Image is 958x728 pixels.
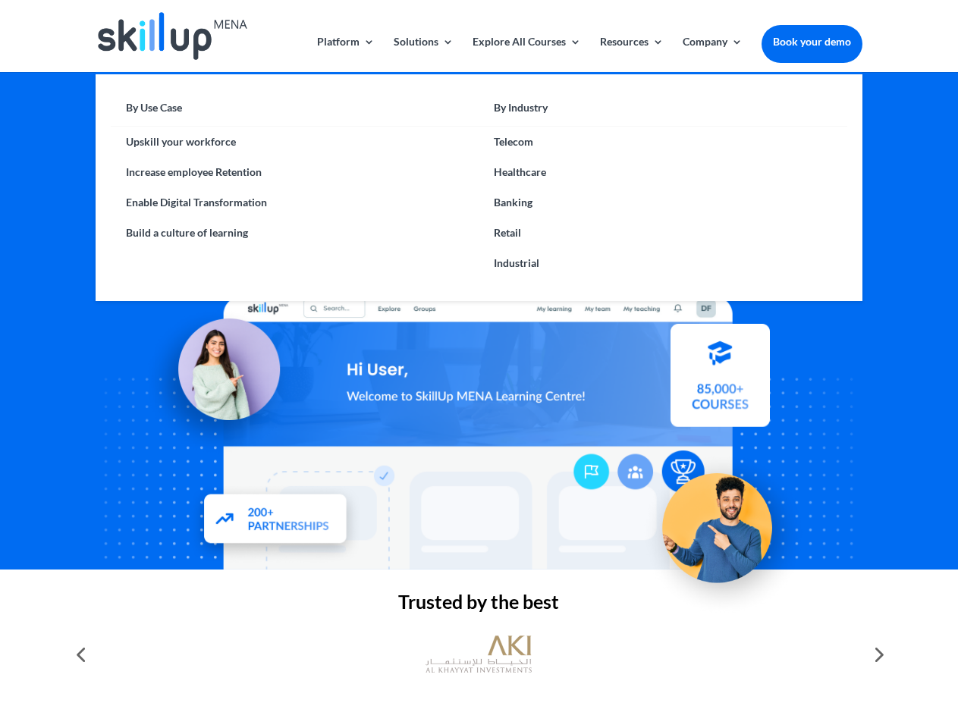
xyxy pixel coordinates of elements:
[705,564,958,728] iframe: Chat Widget
[111,218,479,248] a: Build a culture of learning
[479,157,846,187] a: Healthcare
[111,127,479,157] a: Upskill your workforce
[188,479,364,562] img: Partners - SkillUp Mena
[111,157,479,187] a: Increase employee Retention
[600,36,664,72] a: Resources
[111,97,479,127] a: By Use Case
[479,218,846,248] a: Retail
[671,330,770,433] img: Courses library - SkillUp MENA
[473,36,581,72] a: Explore All Courses
[479,97,846,127] a: By Industry
[479,187,846,218] a: Banking
[762,25,862,58] a: Book your demo
[426,628,532,681] img: al khayyat investments logo
[479,248,846,278] a: Industrial
[111,187,479,218] a: Enable Digital Transformation
[142,302,295,455] img: Learning Management Solution - SkillUp
[98,12,247,60] img: Skillup Mena
[683,36,743,72] a: Company
[317,36,375,72] a: Platform
[479,127,846,157] a: Telecom
[96,592,862,619] h2: Trusted by the best
[640,441,809,610] img: Upskill your workforce - SkillUp
[394,36,454,72] a: Solutions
